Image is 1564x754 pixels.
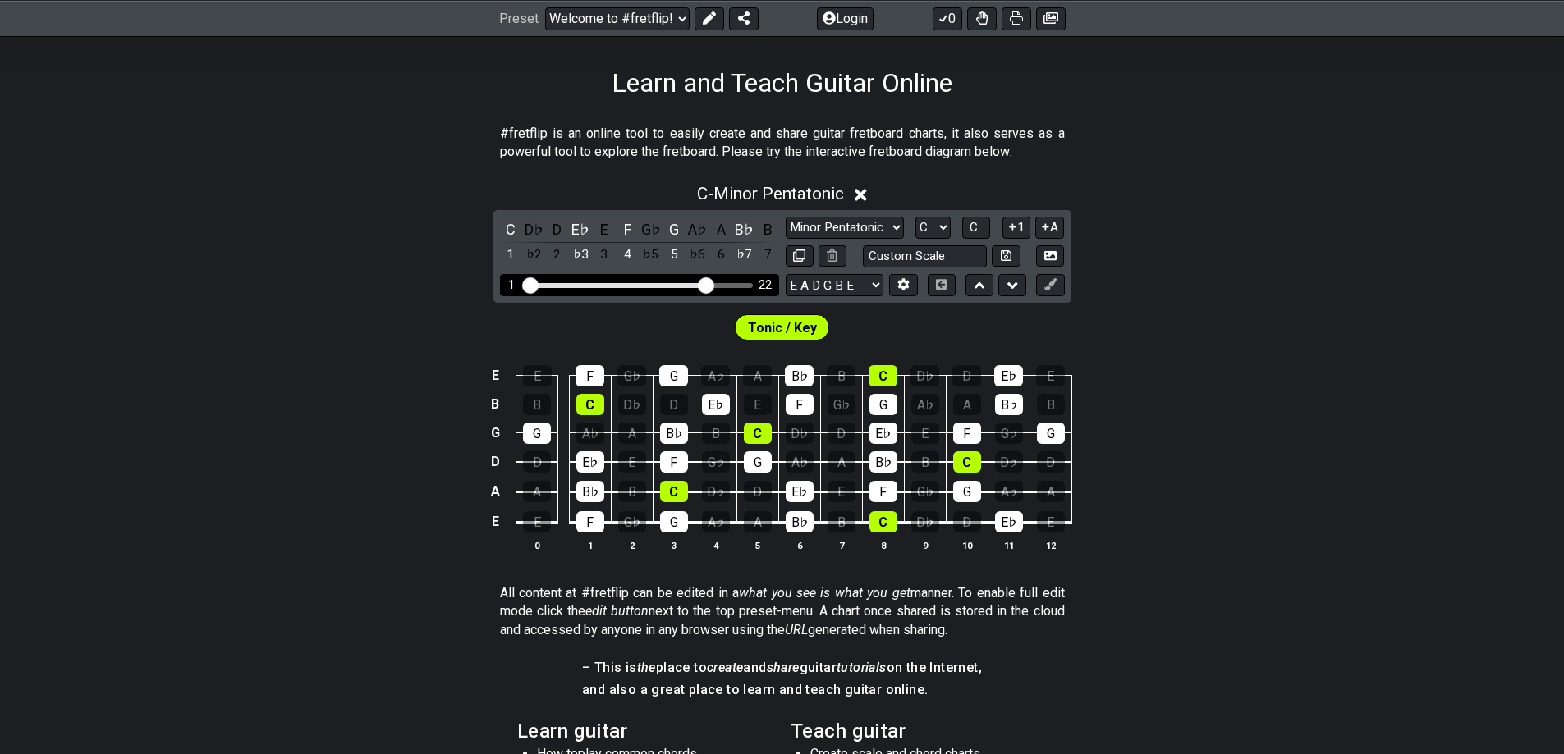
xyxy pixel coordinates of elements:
[995,511,1023,532] div: E♭
[702,451,730,473] div: G♭
[915,217,951,239] select: Tonic/Root
[827,365,855,386] div: B
[523,481,551,502] div: A
[523,451,551,473] div: D
[953,451,981,473] div: C
[904,537,946,554] th: 9
[594,218,615,240] div: toggle pitch class
[523,511,551,532] div: E
[707,660,743,675] em: create
[889,274,917,296] button: Edit Tuning
[953,481,981,502] div: G
[817,7,874,30] button: Login
[962,217,990,239] button: C..
[576,451,604,473] div: E♭
[995,451,1023,473] div: D♭
[1030,537,1071,554] th: 12
[869,394,897,415] div: G
[710,218,732,240] div: toggle pitch class
[946,537,988,554] th: 10
[778,537,820,554] th: 6
[1037,481,1065,502] div: A
[710,244,732,266] div: toggle scale degree
[485,390,505,418] td: B
[701,365,730,386] div: A♭
[786,451,814,473] div: A♭
[911,451,939,473] div: B
[739,585,910,601] em: what you see is what you get
[702,481,730,502] div: D♭
[702,511,730,532] div: A♭
[953,394,981,415] div: A
[862,537,904,554] th: 8
[785,365,814,386] div: B♭
[786,511,814,532] div: B♭
[869,451,897,473] div: B♭
[618,423,646,444] div: A
[744,394,772,415] div: E
[967,7,997,30] button: Toggle Dexterity for all fretkits
[618,481,646,502] div: B
[953,511,981,532] div: D
[786,423,814,444] div: D♭
[786,394,814,415] div: F
[1037,511,1065,532] div: E
[500,244,521,266] div: toggle scale degree
[499,11,539,26] span: Preset
[911,511,939,532] div: D♭
[994,365,1023,386] div: E♭
[485,506,505,537] td: E
[995,423,1023,444] div: G♭
[785,622,808,637] em: URL
[697,184,844,203] span: C - Minor Pentatonic
[523,394,551,415] div: B
[576,511,604,532] div: F
[660,481,688,502] div: C
[786,217,904,239] select: Scale
[576,365,604,386] div: F
[786,481,814,502] div: E♭
[612,67,952,98] h1: Learn and Teach Guitar Online
[1002,7,1031,30] button: Print
[828,451,855,473] div: A
[837,660,887,675] em: tutorials
[953,423,981,444] div: F
[729,7,759,30] button: Share Preset
[576,394,604,415] div: C
[791,722,1048,740] h2: Teach guitar
[702,423,730,444] div: B
[660,423,688,444] div: B♭
[523,365,552,386] div: E
[545,7,690,30] select: Preset
[1002,217,1030,239] button: 1
[911,394,939,415] div: A♭
[617,365,646,386] div: G♭
[952,365,981,386] div: D
[687,218,709,240] div: toggle pitch class
[660,511,688,532] div: G
[744,481,772,502] div: D
[995,481,1023,502] div: A♭
[828,394,855,415] div: G♭
[767,660,800,675] em: share
[748,316,817,340] span: First enable full edit mode to edit
[820,537,862,554] th: 7
[743,365,772,386] div: A
[570,218,591,240] div: toggle pitch class
[485,447,505,477] td: D
[547,218,568,240] div: toggle pitch class
[663,244,685,266] div: toggle scale degree
[695,7,724,30] button: Edit Preset
[995,394,1023,415] div: B♭
[988,537,1030,554] th: 11
[992,245,1020,267] button: Store user defined scale
[547,244,568,266] div: toggle scale degree
[869,423,897,444] div: E♭
[582,681,982,699] h4: and also a great place to learn and teach guitar online.
[734,244,755,266] div: toggle scale degree
[910,365,939,386] div: D♭
[618,451,646,473] div: E
[576,423,604,444] div: A♭
[485,418,505,447] td: G
[869,511,897,532] div: C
